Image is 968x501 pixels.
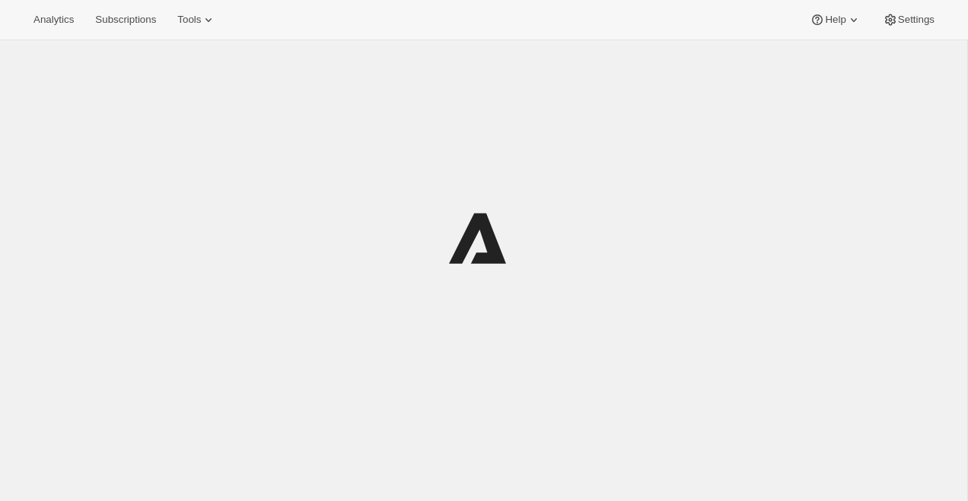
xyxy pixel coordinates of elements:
[24,9,83,30] button: Analytics
[95,14,156,26] span: Subscriptions
[33,14,74,26] span: Analytics
[898,14,935,26] span: Settings
[177,14,201,26] span: Tools
[825,14,845,26] span: Help
[874,9,944,30] button: Settings
[86,9,165,30] button: Subscriptions
[801,9,870,30] button: Help
[168,9,225,30] button: Tools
